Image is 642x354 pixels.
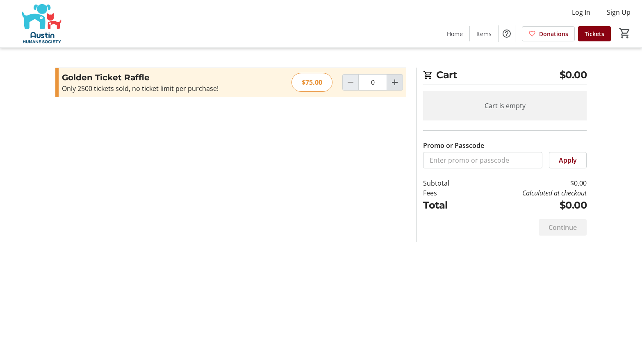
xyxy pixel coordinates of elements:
[617,26,632,41] button: Cart
[600,6,637,19] button: Sign Up
[447,29,463,38] span: Home
[539,29,568,38] span: Donations
[565,6,597,19] button: Log In
[423,198,471,213] td: Total
[560,68,587,82] span: $0.00
[522,26,575,41] a: Donations
[423,91,587,120] div: Cart is empty
[476,29,492,38] span: Items
[470,26,498,41] a: Items
[423,68,587,84] h2: Cart
[423,141,484,150] label: Promo or Passcode
[471,178,587,188] td: $0.00
[423,188,471,198] td: Fees
[5,3,78,44] img: Austin Humane Society's Logo
[423,178,471,188] td: Subtotal
[423,152,542,168] input: Enter promo or passcode
[578,26,611,41] a: Tickets
[358,74,387,91] input: Golden Ticket Raffle Quantity
[572,7,590,17] span: Log In
[440,26,469,41] a: Home
[559,155,577,165] span: Apply
[471,188,587,198] td: Calculated at checkout
[471,198,587,213] td: $0.00
[387,75,403,90] button: Increment by one
[549,152,587,168] button: Apply
[62,84,241,93] div: Only 2500 tickets sold, no ticket limit per purchase!
[585,29,604,38] span: Tickets
[291,73,332,92] div: $75.00
[607,7,631,17] span: Sign Up
[62,71,241,84] h3: Golden Ticket Raffle
[499,25,515,42] button: Help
